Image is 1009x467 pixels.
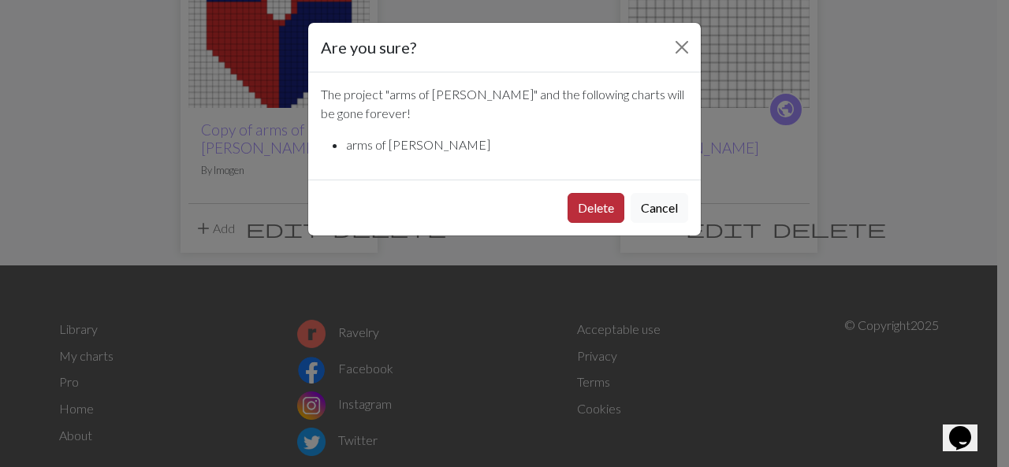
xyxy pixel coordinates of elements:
button: Close [669,35,694,60]
h5: Are you sure? [321,35,416,59]
li: arms of [PERSON_NAME] [346,135,688,154]
button: Delete [568,193,624,223]
iframe: chat widget [943,404,993,451]
button: Cancel [631,193,688,223]
p: The project " arms of [PERSON_NAME] " and the following charts will be gone forever! [321,85,688,123]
